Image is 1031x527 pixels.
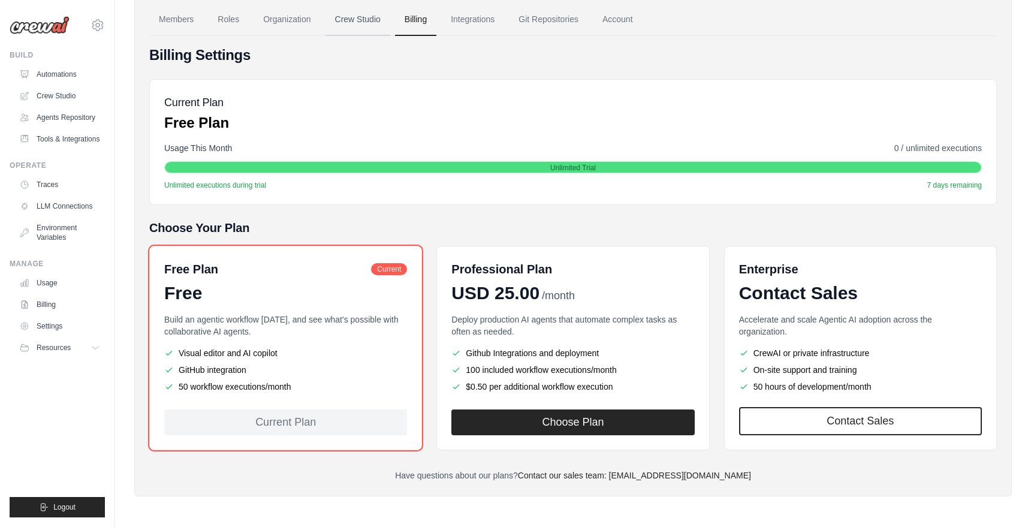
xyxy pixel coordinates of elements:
h5: Current Plan [164,94,229,111]
p: Deploy production AI agents that automate complex tasks as often as needed. [451,314,694,338]
div: Contact Sales [739,282,982,304]
div: Build [10,50,105,60]
span: 7 days remaining [927,180,982,190]
a: Members [149,4,203,36]
h6: Professional Plan [451,261,552,278]
a: Account [593,4,643,36]
span: Unlimited executions during trial [164,180,266,190]
li: On-site support and training [739,364,982,376]
span: USD 25.00 [451,282,539,304]
a: Usage [14,273,105,293]
span: Current [371,263,407,275]
span: 0 / unlimited executions [894,142,982,154]
a: Traces [14,175,105,194]
button: Logout [10,497,105,517]
span: Resources [37,343,71,353]
li: 50 workflow executions/month [164,381,407,393]
div: Current Plan [164,409,407,435]
a: Billing [395,4,436,36]
p: Free Plan [164,113,229,132]
button: Resources [14,338,105,357]
button: Choose Plan [451,409,694,435]
a: LLM Connections [14,197,105,216]
li: 50 hours of development/month [739,381,982,393]
div: Free [164,282,407,304]
a: Contact our sales team: [EMAIL_ADDRESS][DOMAIN_NAME] [518,471,751,480]
p: Build an agentic workflow [DATE], and see what's possible with collaborative AI agents. [164,314,407,338]
div: Operate [10,161,105,170]
li: GitHub integration [164,364,407,376]
a: Roles [208,4,249,36]
a: Settings [14,317,105,336]
a: Billing [14,295,105,314]
a: Organization [254,4,320,36]
a: Integrations [441,4,504,36]
span: Logout [53,502,76,512]
a: Crew Studio [14,86,105,106]
a: Crew Studio [325,4,390,36]
span: Unlimited Trial [550,163,596,173]
li: Github Integrations and deployment [451,347,694,359]
li: $0.50 per additional workflow execution [451,381,694,393]
h5: Choose Your Plan [149,219,997,236]
a: Agents Repository [14,108,105,127]
h6: Enterprise [739,261,982,278]
h6: Free Plan [164,261,218,278]
a: Contact Sales [739,407,982,435]
p: Accelerate and scale Agentic AI adoption across the organization. [739,314,982,338]
li: 100 included workflow executions/month [451,364,694,376]
a: Tools & Integrations [14,130,105,149]
span: Usage This Month [164,142,232,154]
li: CrewAI or private infrastructure [739,347,982,359]
a: Environment Variables [14,218,105,247]
a: Git Repositories [509,4,588,36]
img: Logo [10,16,70,34]
div: Manage [10,259,105,269]
h4: Billing Settings [149,46,997,65]
a: Automations [14,65,105,84]
span: /month [542,288,575,304]
li: Visual editor and AI copilot [164,347,407,359]
p: Have questions about our plans? [149,469,997,481]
